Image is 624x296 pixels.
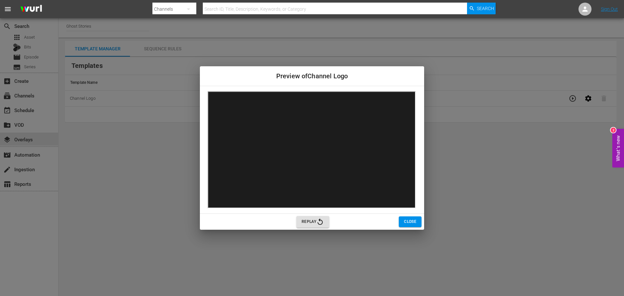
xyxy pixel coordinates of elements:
[399,216,422,227] button: Close
[4,5,12,13] span: menu
[296,216,329,228] button: Replay
[611,127,616,133] div: 2
[302,218,324,226] span: Replay
[601,6,618,12] a: Sign Out
[404,218,416,225] span: Close
[16,2,47,17] img: ans4CAIJ8jUAAAAAAAAAAAAAAAAAAAAAAAAgQb4GAAAAAAAAAAAAAAAAAAAAAAAAJMjXAAAAAAAAAAAAAAAAAAAAAAAAgAT5G...
[612,129,624,167] button: Open Feedback Widget
[477,3,494,14] span: Search
[276,72,348,80] span: Preview of Channel Logo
